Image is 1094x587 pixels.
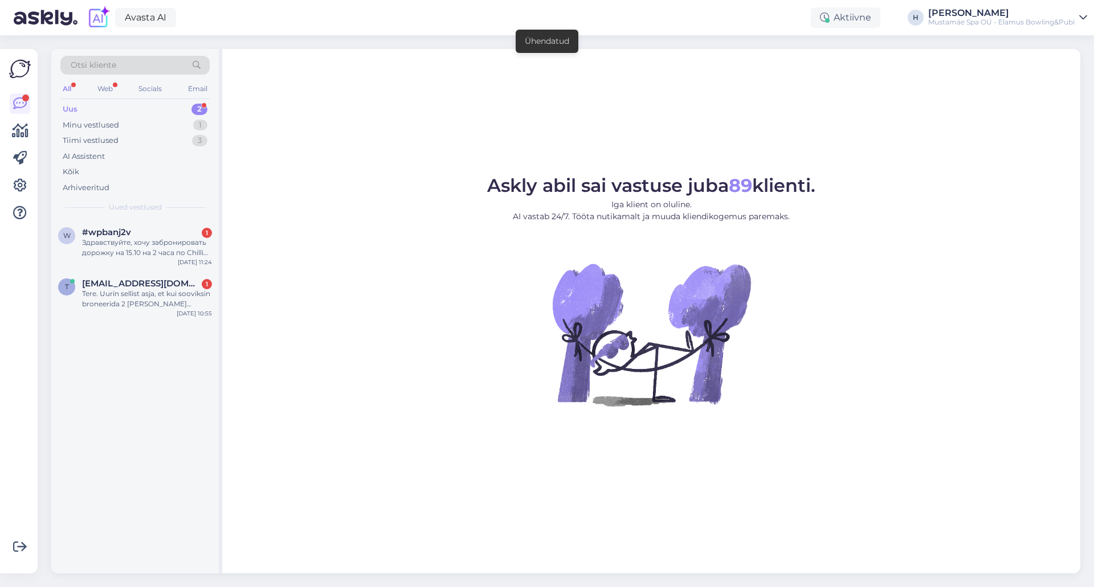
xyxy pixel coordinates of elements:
div: Kõik [63,166,79,178]
span: w [63,231,71,240]
img: No Chat active [549,232,754,437]
div: Ühendatud [525,35,569,47]
div: H [908,10,924,26]
div: Mustamäe Spa OÜ - Elamus Bowling&Pubi [928,18,1075,27]
div: 1 [202,279,212,289]
div: Arhiveeritud [63,182,109,194]
span: Askly abil sai vastuse juba klienti. [487,174,815,196]
img: Askly Logo [9,58,31,80]
span: Otsi kliente [71,59,116,71]
b: 89 [729,174,752,196]
span: t [65,282,69,291]
div: Здравствуйте, хочу забронировать дорожку на 15.10 на 2 часа по Chilli ваучеру. Это мне надо тогда... [82,237,212,258]
div: Tere. Uurin sellist asja, et kui sooviksin broneerida 2 [PERSON_NAME] maksta stebby voucheritega ... [82,289,212,309]
img: explore-ai [87,6,111,30]
div: Uus [63,104,77,115]
div: [PERSON_NAME] [928,9,1075,18]
span: triintorni@gmail.com [82,278,201,289]
div: Web [95,81,115,96]
div: 1 [193,120,207,131]
div: Email [186,81,210,96]
div: Aktiivne [811,7,880,28]
a: Avasta AI [115,8,176,27]
div: 1 [202,228,212,238]
p: Iga klient on oluline. AI vastab 24/7. Tööta nutikamalt ja muuda kliendikogemus paremaks. [487,199,815,223]
div: 2 [191,104,207,115]
div: AI Assistent [63,151,105,162]
a: [PERSON_NAME]Mustamäe Spa OÜ - Elamus Bowling&Pubi [928,9,1087,27]
div: [DATE] 10:55 [177,309,212,318]
span: #wpbanj2v [82,227,131,237]
div: All [60,81,74,96]
div: Minu vestlused [63,120,119,131]
div: [DATE] 11:24 [178,258,212,266]
span: Uued vestlused [109,202,162,212]
div: 3 [192,135,207,146]
div: Tiimi vestlused [63,135,119,146]
div: Socials [136,81,164,96]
